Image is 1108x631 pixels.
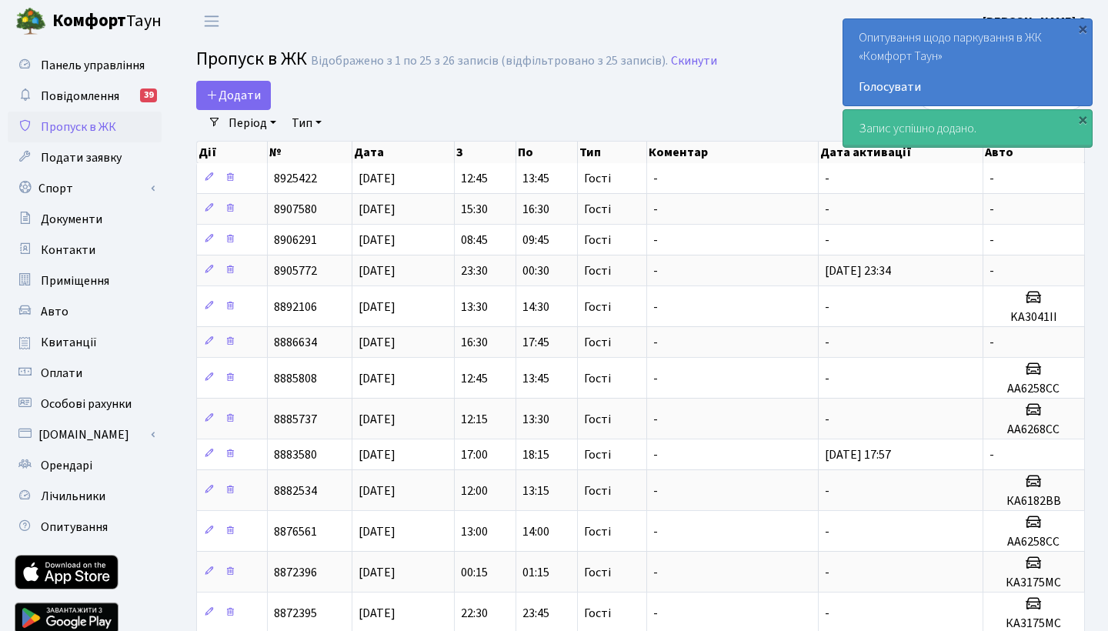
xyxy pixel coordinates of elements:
[274,299,317,315] span: 8892106
[584,413,611,426] span: Гості
[222,110,282,136] a: Період
[584,485,611,497] span: Гості
[522,564,549,581] span: 01:15
[359,170,395,187] span: [DATE]
[653,334,658,351] span: -
[8,358,162,389] a: Оплати
[653,232,658,249] span: -
[653,201,658,218] span: -
[990,201,994,218] span: -
[825,446,891,463] span: [DATE] 17:57
[140,88,157,102] div: 39
[274,201,317,218] span: 8907580
[461,482,488,499] span: 12:00
[584,566,611,579] span: Гості
[52,8,126,33] b: Комфорт
[268,142,352,163] th: №
[825,605,829,622] span: -
[516,142,578,163] th: По
[653,299,658,315] span: -
[196,81,271,110] a: Додати
[285,110,328,136] a: Тип
[359,370,395,387] span: [DATE]
[206,87,261,104] span: Додати
[653,564,658,581] span: -
[8,389,162,419] a: Особові рахунки
[825,523,829,540] span: -
[522,201,549,218] span: 16:30
[671,54,717,68] a: Скинути
[1075,112,1090,127] div: ×
[359,299,395,315] span: [DATE]
[274,482,317,499] span: 8882534
[522,170,549,187] span: 13:45
[584,607,611,619] span: Гості
[584,372,611,385] span: Гості
[8,142,162,173] a: Подати заявку
[41,519,108,536] span: Опитування
[859,78,1076,96] a: Голосувати
[584,449,611,461] span: Гості
[584,234,611,246] span: Гості
[584,172,611,185] span: Гості
[819,142,983,163] th: Дата активації
[990,170,994,187] span: -
[461,523,488,540] span: 13:00
[522,482,549,499] span: 13:15
[41,365,82,382] span: Оплати
[990,334,994,351] span: -
[584,301,611,313] span: Гості
[522,370,549,387] span: 13:45
[843,110,1092,147] div: Запис успішно додано.
[825,170,829,187] span: -
[8,235,162,265] a: Контакти
[41,149,122,166] span: Подати заявку
[990,616,1078,631] h5: КА3175МС
[52,8,162,35] span: Таун
[522,523,549,540] span: 14:00
[522,411,549,428] span: 13:30
[8,173,162,204] a: Спорт
[274,605,317,622] span: 8872395
[843,19,1092,105] div: Опитування щодо паркування в ЖК «Комфорт Таун»
[41,334,97,351] span: Квитанції
[990,494,1078,509] h5: КА6182ВВ
[825,411,829,428] span: -
[41,272,109,289] span: Приміщення
[825,334,829,351] span: -
[653,523,658,540] span: -
[825,201,829,218] span: -
[41,119,116,135] span: Пропуск в ЖК
[359,564,395,581] span: [DATE]
[461,170,488,187] span: 12:45
[8,204,162,235] a: Документи
[359,262,395,279] span: [DATE]
[461,334,488,351] span: 16:30
[274,170,317,187] span: 8925422
[8,296,162,327] a: Авто
[41,488,105,505] span: Лічильники
[653,370,658,387] span: -
[990,422,1078,437] h5: АА6268СС
[990,382,1078,396] h5: АА6258СС
[41,303,68,320] span: Авто
[990,576,1078,590] h5: КА3175МС
[274,446,317,463] span: 8883580
[455,142,516,163] th: З
[274,523,317,540] span: 8876561
[983,13,1090,30] b: [PERSON_NAME] Є.
[8,419,162,450] a: [DOMAIN_NAME]
[522,262,549,279] span: 00:30
[653,446,658,463] span: -
[653,605,658,622] span: -
[825,262,891,279] span: [DATE] 23:34
[825,370,829,387] span: -
[359,523,395,540] span: [DATE]
[359,334,395,351] span: [DATE]
[653,262,658,279] span: -
[647,142,819,163] th: Коментар
[653,411,658,428] span: -
[41,88,119,105] span: Повідомлення
[461,411,488,428] span: 12:15
[461,299,488,315] span: 13:30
